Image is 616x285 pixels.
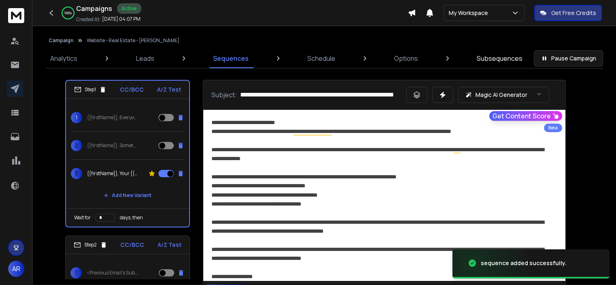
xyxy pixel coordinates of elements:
p: [DATE] 04:07 PM [102,16,141,22]
p: CC/BCC [120,86,144,94]
button: Pause Campaign [534,50,603,66]
button: AR [8,261,24,277]
p: Analytics [50,54,77,63]
p: Schedule [307,54,335,63]
p: My Workspace [449,9,491,17]
button: Get Free Credits [534,5,602,21]
p: Wait for [74,214,91,221]
h1: Campaigns [76,4,112,13]
div: Step 2 [74,241,107,249]
span: 2 [71,140,82,151]
p: days, then [120,214,143,221]
p: A/Z Test [157,86,181,94]
span: 1 [70,267,82,279]
p: Leads [136,54,154,63]
div: To enrich screen reader interactions, please activate Accessibility in Grammarly extension settings [203,110,565,281]
p: A/Z Test [158,241,181,249]
p: Get Free Credits [551,9,596,17]
p: Website - Real Estate - [PERSON_NAME] [87,37,179,44]
a: Analytics [45,49,82,68]
p: {{firstName}}, Your {{TAGS}} website does the job—but this adds more [87,170,139,177]
span: 3 [71,168,82,179]
p: Subject: [211,90,237,100]
p: {{firstName}}, Something About Your Website Caught My Eye [87,142,139,149]
div: sequence added successfully. [481,259,567,267]
div: Step 1 [74,86,107,93]
p: 100 % [64,11,72,15]
p: CC/BCC [120,241,144,249]
a: Sequences [208,49,254,68]
div: Beta [544,124,562,132]
p: Magic AI Generator [475,91,527,99]
button: Campaign [49,37,74,44]
p: Subsequences [477,54,522,63]
p: Options [394,54,418,63]
button: Get Content Score [489,111,562,121]
p: Sequences [213,54,249,63]
div: Active [117,3,141,14]
a: Schedule [303,49,340,68]
li: Step1CC/BCCA/Z Test1{{firstName}}, Everyone in town uses this layout. You shouldn’t2{{firstName}}... [65,80,190,227]
p: {{firstName}}, Everyone in town uses this layout. You shouldn’t [87,114,139,121]
p: Created At: [76,16,100,23]
a: Options [389,49,423,68]
button: Add New Variant [97,187,158,204]
a: Subsequences [472,49,527,68]
a: Leads [131,49,159,68]
button: Magic AI Generator [458,87,549,103]
p: <Previous Email's Subject> [87,270,139,276]
span: 1 [71,112,82,123]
